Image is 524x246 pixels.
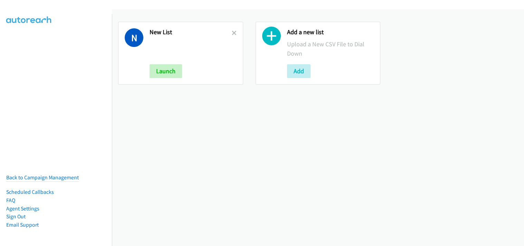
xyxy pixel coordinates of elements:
[125,28,143,47] h1: N
[287,39,374,58] p: Upload a New CSV File to Dial Down
[6,197,15,204] a: FAQ
[287,28,374,36] h2: Add a new list
[150,64,182,78] button: Launch
[6,221,39,228] a: Email Support
[6,213,26,220] a: Sign Out
[6,205,39,212] a: Agent Settings
[287,64,311,78] button: Add
[6,174,79,181] a: Back to Campaign Management
[6,189,54,195] a: Scheduled Callbacks
[150,28,232,36] h2: New List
